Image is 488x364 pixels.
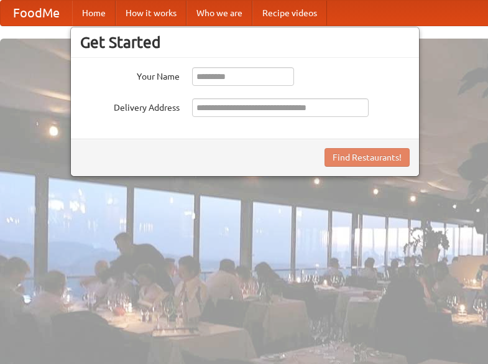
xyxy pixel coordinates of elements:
[252,1,327,26] a: Recipe videos
[116,1,186,26] a: How it works
[186,1,252,26] a: Who we are
[80,98,180,114] label: Delivery Address
[325,148,410,167] button: Find Restaurants!
[1,1,72,26] a: FoodMe
[80,33,410,52] h3: Get Started
[72,1,116,26] a: Home
[80,67,180,83] label: Your Name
